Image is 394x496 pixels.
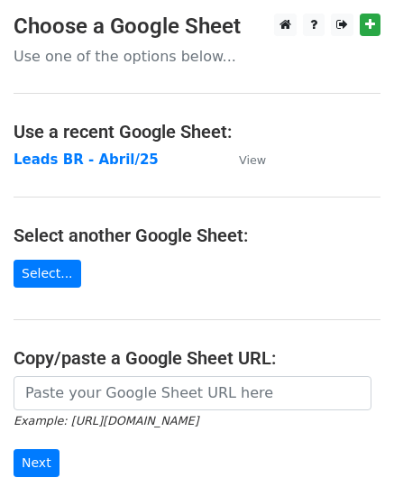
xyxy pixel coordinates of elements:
input: Paste your Google Sheet URL here [14,376,371,410]
p: Use one of the options below... [14,47,380,66]
input: Next [14,449,60,477]
h4: Use a recent Google Sheet: [14,121,380,142]
a: View [221,152,266,168]
h3: Choose a Google Sheet [14,14,380,40]
a: Leads BR - Abril/25 [14,152,159,168]
h4: Select another Google Sheet: [14,225,380,246]
small: Example: [URL][DOMAIN_NAME] [14,414,198,427]
h4: Copy/paste a Google Sheet URL: [14,347,380,369]
a: Select... [14,260,81,288]
small: View [239,153,266,167]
